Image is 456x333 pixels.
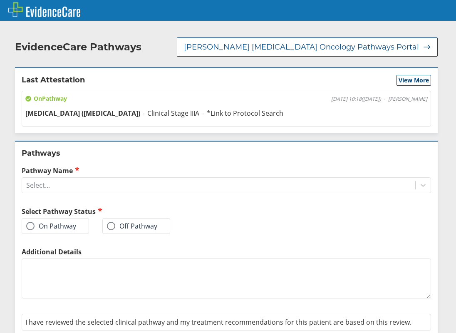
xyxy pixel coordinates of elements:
label: Pathway Name [22,166,431,175]
h2: Select Pathway Status [22,206,223,216]
img: EvidenceCare [8,2,80,17]
span: [MEDICAL_DATA] ([MEDICAL_DATA]) [25,109,140,118]
span: [PERSON_NAME] [MEDICAL_DATA] Oncology Pathways Portal [184,42,419,52]
button: View More [397,75,431,86]
h2: EvidenceCare Pathways [15,41,141,53]
label: Off Pathway [107,222,157,230]
div: Select... [26,181,50,190]
h2: Last Attestation [22,75,85,86]
span: [PERSON_NAME] [388,96,427,102]
span: View More [399,76,429,84]
label: Additional Details [22,247,431,256]
span: *Link to Protocol Search [207,109,283,118]
h2: Pathways [22,148,431,158]
button: [PERSON_NAME] [MEDICAL_DATA] Oncology Pathways Portal [177,37,438,57]
span: Clinical Stage IIIA [147,109,199,118]
span: On Pathway [25,94,67,103]
label: On Pathway [26,222,76,230]
span: I have reviewed the selected clinical pathway and my treatment recommendations for this patient a... [25,318,411,327]
span: [DATE] 10:18 ( [DATE] ) [331,96,381,102]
